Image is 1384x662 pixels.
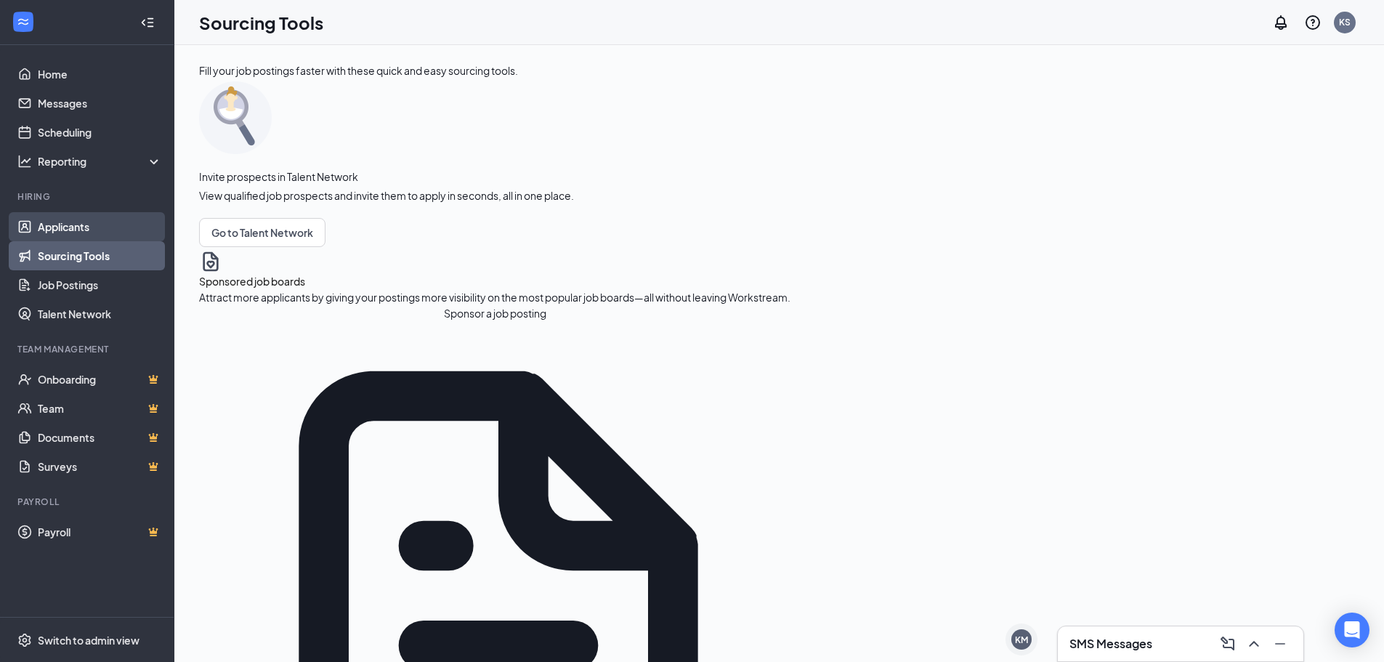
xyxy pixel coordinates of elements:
[1335,613,1369,647] div: Open Intercom Messenger
[38,394,162,423] a: TeamCrown
[1242,632,1266,655] button: ChevronUp
[1015,634,1028,646] div: KM
[1272,14,1290,31] svg: Notifications
[38,517,162,546] a: PayrollCrown
[1339,16,1351,28] div: KS
[38,212,162,241] a: Applicants
[199,187,574,203] span: View qualified job prospects and invite them to apply in seconds, all in one place.
[1304,14,1322,31] svg: QuestionInfo
[38,270,162,299] a: Job Postings
[38,452,162,481] a: SurveysCrown
[1271,635,1289,653] svg: Minimize
[199,289,790,305] p: Attract more applicants by giving your postings more visibility on the most popular job boards—al...
[38,423,162,452] a: DocumentsCrown
[1268,632,1292,655] button: Minimize
[140,15,155,30] svg: Collapse
[38,154,163,169] div: Reporting
[38,89,162,118] a: Messages
[199,81,272,154] img: sourcing-tools
[199,218,325,247] button: Go to Talent Network
[38,60,162,89] a: Home
[199,305,790,321] button: Sponsor a job posting
[38,118,162,147] a: Scheduling
[199,250,222,273] img: clipboard
[1219,635,1237,653] svg: ComposeMessage
[1216,632,1239,655] button: ComposeMessage
[199,273,790,289] h4: Sponsored job boards
[199,169,574,185] span: Invite prospects in Talent Network
[17,633,32,647] svg: Settings
[38,299,162,328] a: Talent Network
[17,343,159,355] div: Team Management
[199,62,518,78] div: Fill your job postings faster with these quick and easy sourcing tools.
[38,633,139,647] div: Switch to admin view
[38,241,162,270] a: Sourcing Tools
[38,365,162,394] a: OnboardingCrown
[1245,635,1263,653] svg: ChevronUp
[17,496,159,508] div: Payroll
[16,15,31,29] svg: WorkstreamLogo
[17,154,32,169] svg: Analysis
[199,218,574,247] a: Go to Talent Network
[17,190,159,203] div: Hiring
[199,10,323,35] h1: Sourcing Tools
[1069,636,1152,652] h3: SMS Messages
